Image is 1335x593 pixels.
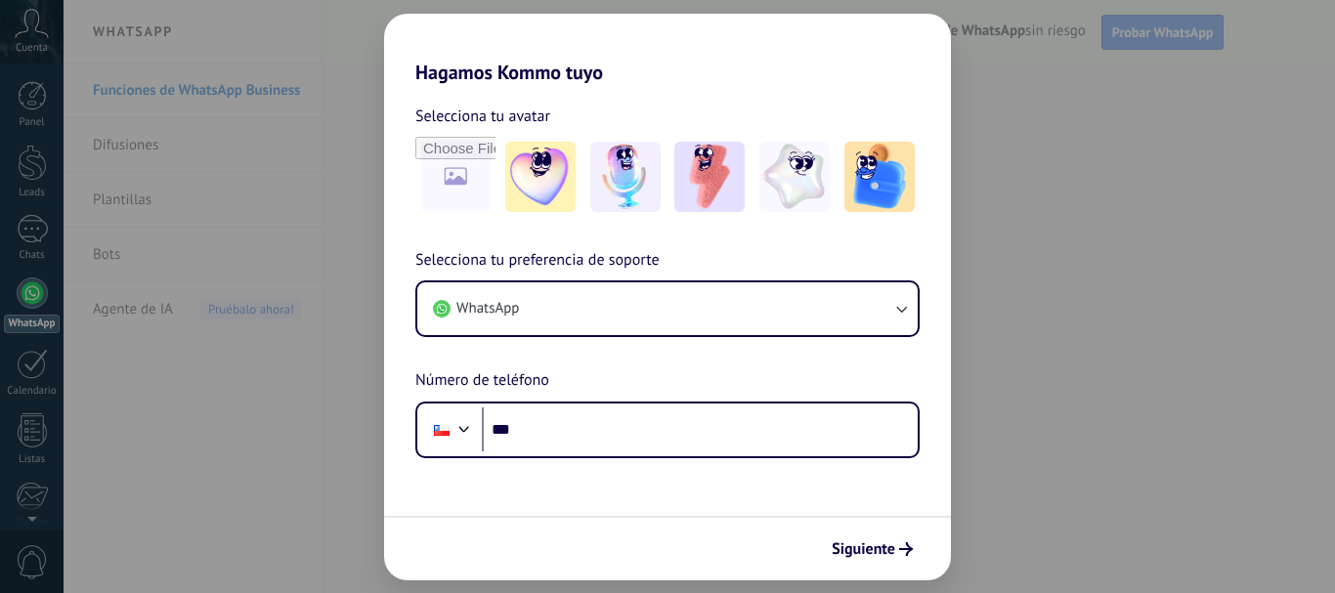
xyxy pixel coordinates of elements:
img: -1.jpeg [505,142,576,212]
button: WhatsApp [417,282,918,335]
h2: Hagamos Kommo tuyo [384,14,951,84]
span: Número de teléfono [415,368,549,394]
span: Siguiente [832,542,895,556]
span: Selecciona tu avatar [415,104,550,129]
button: Siguiente [823,532,922,566]
img: -2.jpeg [590,142,661,212]
img: -5.jpeg [844,142,915,212]
img: -4.jpeg [759,142,830,212]
div: Chile: + 56 [423,409,460,450]
span: WhatsApp [456,299,519,318]
span: Selecciona tu preferencia de soporte [415,248,660,274]
img: -3.jpeg [674,142,745,212]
